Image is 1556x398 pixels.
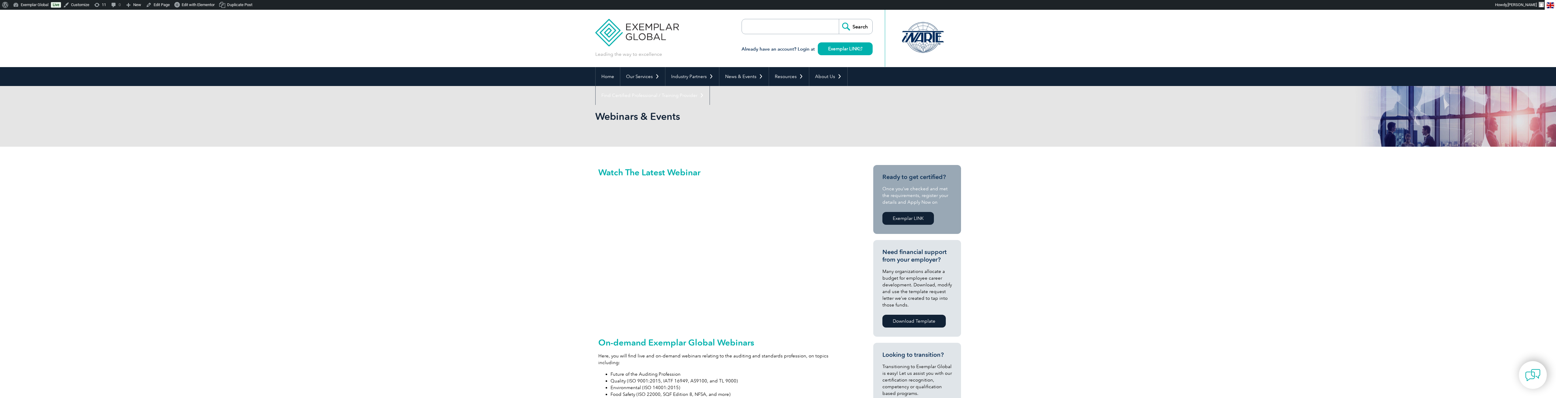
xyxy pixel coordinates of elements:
[611,384,848,391] li: Environmental (ISO 14001:2015)
[882,212,934,225] a: Exemplar LINK
[595,110,829,122] h1: Webinars & Events
[882,363,952,397] p: Transitioning to Exemplar Global is easy! Let us assist you with our certification recognition, c...
[719,67,769,86] a: News & Events
[882,173,952,181] h3: Ready to get certified?
[1525,368,1540,383] img: contact-chat.png
[882,351,952,359] h3: Looking to transition?
[859,47,862,50] img: open_square.png
[1547,2,1554,8] img: en
[665,67,719,86] a: Industry Partners
[1508,2,1537,7] span: [PERSON_NAME]
[595,51,662,58] p: Leading the way to excellence
[182,2,215,7] span: Edit with Elementor
[620,67,665,86] a: Our Services
[882,248,952,264] h3: Need financial support from your employer?
[596,86,710,105] a: Find Certified Professional / Training Provider
[611,378,848,384] li: Quality (ISO 9001:2015, IATF 16949, AS9100, and TL 9000)
[839,19,872,34] input: Search
[882,268,952,308] p: Many organizations allocate a budget for employee career development. Download, modify and use th...
[598,168,848,177] h2: Watch The Latest Webinar
[51,2,61,8] a: Live
[882,315,946,328] a: Download Template
[598,338,848,347] h2: On-demand Exemplar Global Webinars
[611,371,848,378] li: Future of the Auditing Profession
[595,10,679,46] img: Exemplar Global
[769,67,809,86] a: Resources
[809,67,847,86] a: About Us
[882,185,952,206] p: Once you’ve checked and met the requirements, register your details and Apply Now on
[611,391,848,398] li: Food Safety (ISO 22000, SQF Edition 8, NFSA, and more)
[596,67,620,86] a: Home
[742,45,873,53] h3: Already have an account? Login at
[598,353,848,366] p: Here, you will find live and on-demand webinars relating to the auditing and standards profession...
[818,42,873,55] a: Exemplar LINK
